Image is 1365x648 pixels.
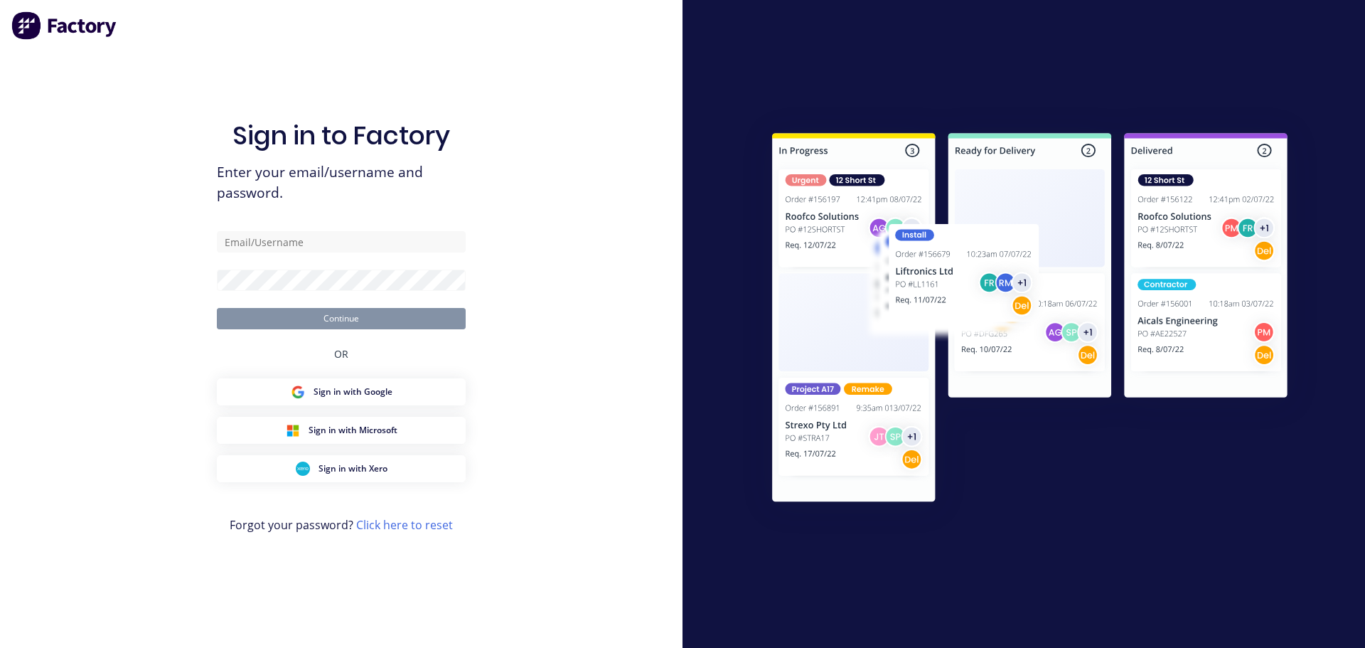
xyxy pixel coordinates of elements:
[291,385,305,399] img: Google Sign in
[334,329,348,378] div: OR
[11,11,118,40] img: Factory
[217,308,466,329] button: Continue
[230,516,453,533] span: Forgot your password?
[286,423,300,437] img: Microsoft Sign in
[741,105,1319,536] img: Sign in
[217,455,466,482] button: Xero Sign inSign in with Xero
[217,417,466,444] button: Microsoft Sign inSign in with Microsoft
[356,517,453,533] a: Click here to reset
[217,231,466,253] input: Email/Username
[232,120,450,151] h1: Sign in to Factory
[314,386,392,398] span: Sign in with Google
[296,462,310,476] img: Xero Sign in
[309,424,397,437] span: Sign in with Microsoft
[217,162,466,203] span: Enter your email/username and password.
[217,378,466,405] button: Google Sign inSign in with Google
[318,462,387,475] span: Sign in with Xero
